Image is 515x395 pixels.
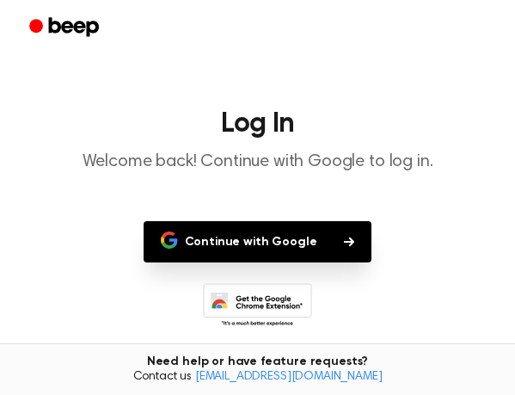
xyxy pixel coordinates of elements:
p: Welcome back! Continue with Google to log in. [14,151,501,173]
button: Continue with Google [144,221,372,262]
span: Contact us [10,370,505,386]
a: [EMAIL_ADDRESS][DOMAIN_NAME] [195,371,383,383]
h1: Log In [14,110,501,138]
a: Beep [17,11,114,45]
